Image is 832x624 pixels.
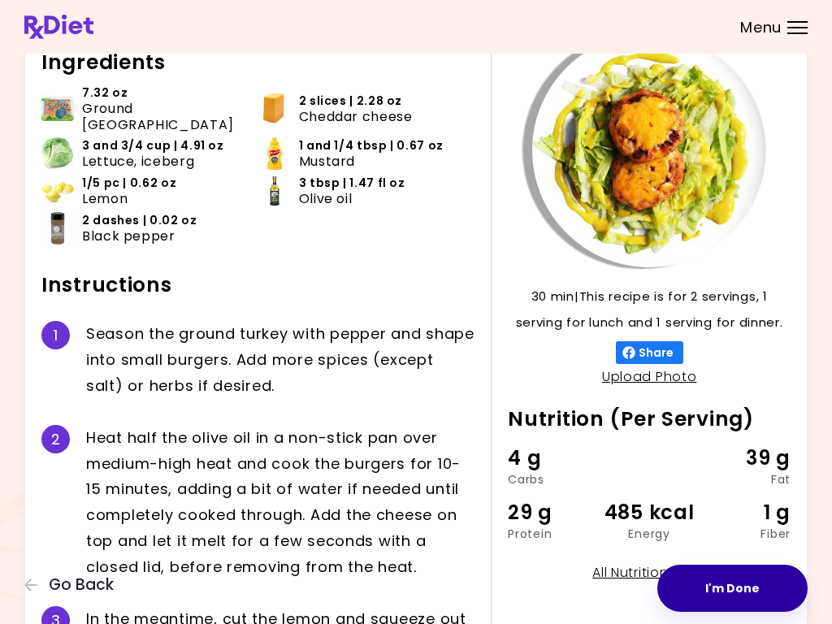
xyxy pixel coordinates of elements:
span: Share [635,346,677,359]
div: H e a t h a l f t h e o l i v e o i l i n a n o n - s t i c k p a n o v e r m e d i u m - h i g h... [86,425,474,580]
div: Fat [696,474,791,485]
span: Black pepper [82,228,175,244]
span: Ground [GEOGRAPHIC_DATA] [82,101,236,132]
span: 2 dashes | 0.02 oz [82,213,197,228]
h2: Nutrition (Per Serving) [508,406,791,432]
div: 1 g [696,497,791,528]
div: 29 g [508,497,602,528]
a: Upload Photo [602,367,697,386]
div: 4 g [508,443,602,474]
span: 2 slices | 2.28 oz [299,93,403,109]
h2: Instructions [41,272,474,298]
div: Protein [508,528,602,539]
button: I'm Done [657,565,808,612]
span: Lettuce, iceberg [82,154,194,169]
div: 39 g [696,443,791,474]
div: 2 [41,425,70,453]
span: Olive oil [299,191,353,206]
img: RxDiet [24,15,93,39]
span: 1 and 1/4 tbsp | 0.67 oz [299,138,444,154]
span: Go Back [49,576,114,594]
div: S e a s o n t h e g r o u n d t u r k e y w i t h p e p p e r a n d s h a p e i n t o s m a l l b... [86,321,474,399]
span: Mustard [299,154,355,169]
span: 7.32 oz [82,85,128,101]
span: 3 tbsp | 1.47 fl oz [299,175,405,191]
span: 3 and 3/4 cup | 4.91 oz [82,138,224,154]
div: Energy [602,528,696,539]
div: 1 [41,321,70,349]
a: All Nutrition Data [592,563,706,582]
div: Fiber [696,528,791,539]
div: Carbs [508,474,602,485]
span: 1/5 pc | 0.62 oz [82,175,176,191]
h2: Ingredients [41,50,474,76]
button: Share [616,341,683,364]
p: 30 min | This recipe is for 2 servings, 1 serving for lunch and 1 serving for dinner. [508,284,791,336]
button: Go Back [24,576,122,594]
span: Menu [740,20,782,35]
span: Lemon [82,191,128,206]
div: 485 kcal [602,497,696,528]
span: Cheddar cheese [299,109,413,124]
